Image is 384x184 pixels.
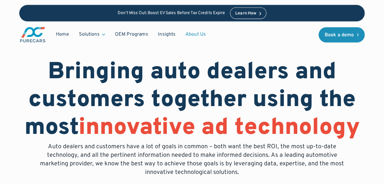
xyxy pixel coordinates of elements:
a: Learn How [230,7,266,19]
p: Don’t Miss Out: Boost EV Sales Before Tax Credits Expire [118,11,225,16]
span: innovative ad technology [79,113,360,143]
a: Insights [153,29,181,40]
div: Learn How [235,11,256,16]
div: Solutions [74,29,110,40]
a: Home [51,29,74,40]
div: Solutions [79,31,100,38]
p: Auto dealers and customers have a lot of goals in common – both want the best ROI, the most up-to... [36,142,349,177]
img: purecars logo [19,26,46,43]
div: Book a demo [325,33,354,38]
a: About Us [181,29,211,40]
a: Book a demo [319,27,365,42]
a: OEM Programs [110,29,153,40]
a: main [19,26,46,43]
h1: Bringing auto dealers and customers together using the most [19,59,365,142]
